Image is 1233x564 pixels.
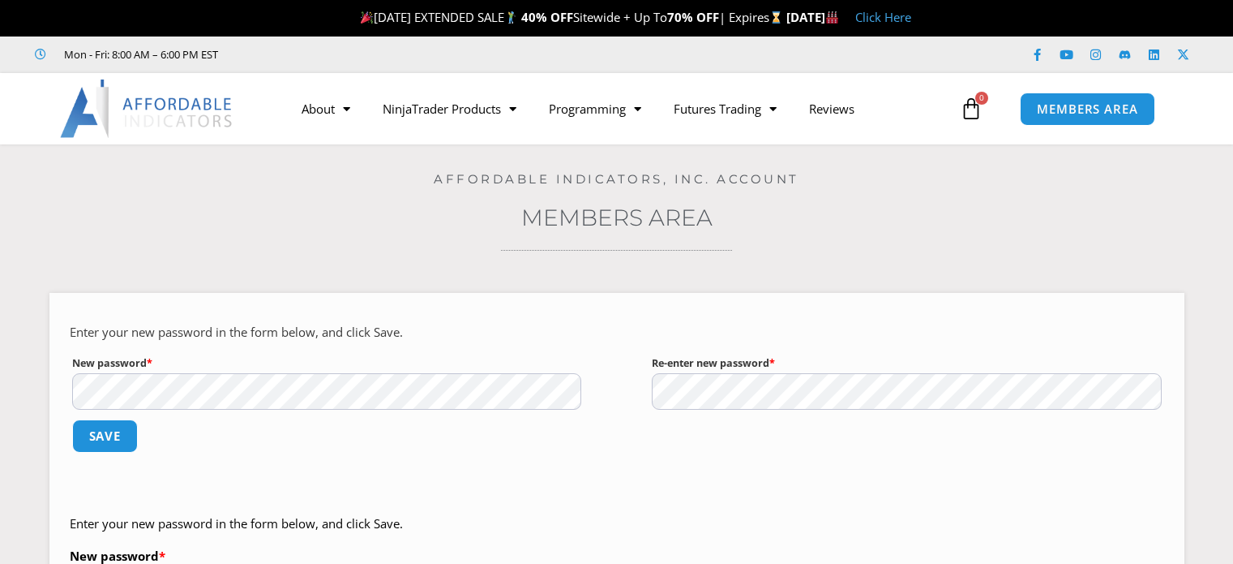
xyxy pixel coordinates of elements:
a: Affordable Indicators, Inc. Account [434,171,799,187]
img: 🎉 [361,11,373,24]
img: 🏭 [826,11,838,24]
a: MEMBERS AREA [1020,93,1155,126]
label: Re-enter new password [652,353,1162,373]
img: 🏌️‍♂️ [505,11,517,24]
a: NinjaTrader Products [366,90,533,127]
label: New password [72,353,582,373]
a: Members Area [521,204,713,231]
a: Click Here [855,9,911,25]
a: About [285,90,366,127]
strong: 40% OFF [521,9,573,25]
strong: [DATE] [786,9,839,25]
p: Enter your new password in the form below, and click Save. [70,321,1164,344]
span: 0 [975,92,988,105]
button: Save [72,420,139,453]
span: MEMBERS AREA [1037,103,1138,115]
img: ⌛ [770,11,782,24]
p: Enter your new password in the form below, and click Save. [70,513,617,536]
a: Reviews [793,90,871,127]
a: Programming [533,90,657,127]
span: [DATE] EXTENDED SALE Sitewide + Up To | Expires [357,9,786,25]
nav: Menu [285,90,956,127]
span: Mon - Fri: 8:00 AM – 6:00 PM EST [60,45,218,64]
a: Futures Trading [657,90,793,127]
strong: 70% OFF [667,9,719,25]
iframe: Customer reviews powered by Trustpilot [241,46,484,62]
a: 0 [935,85,1007,132]
img: LogoAI | Affordable Indicators – NinjaTrader [60,80,234,138]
